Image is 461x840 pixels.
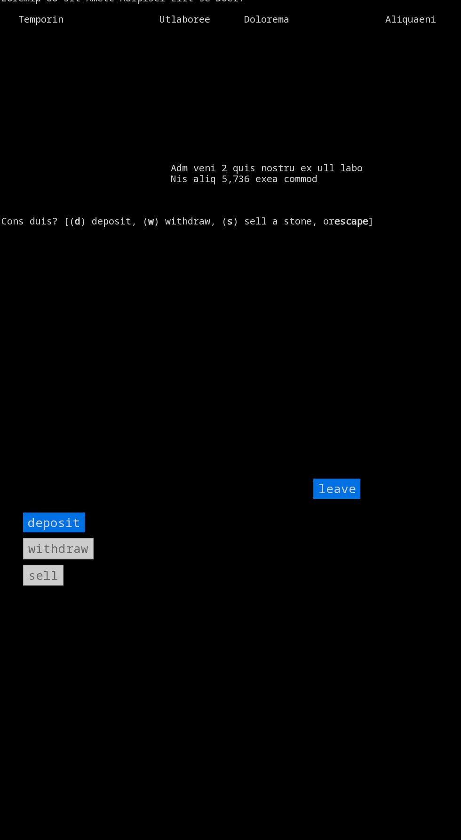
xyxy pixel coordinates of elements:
[75,215,80,227] b: d
[148,215,154,227] b: w
[23,512,85,533] input: deposit
[334,215,368,227] b: escape
[313,479,360,499] input: leave
[227,215,233,227] b: s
